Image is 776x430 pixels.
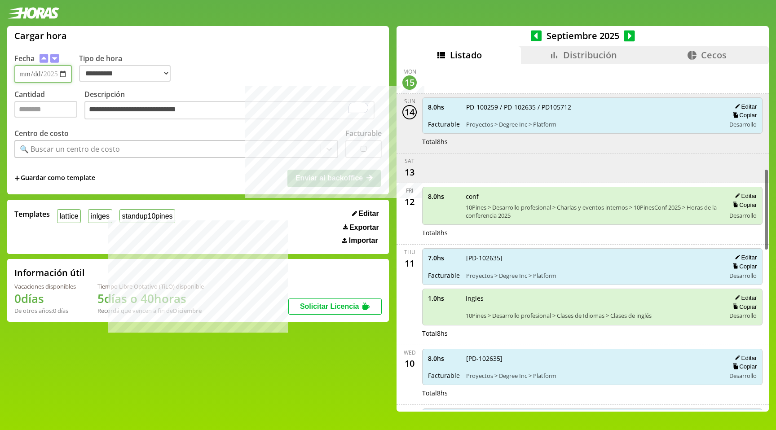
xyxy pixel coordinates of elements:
button: Editar [732,354,757,362]
span: conf [466,192,719,201]
button: Copiar [730,111,757,119]
span: Desarrollo [729,272,757,280]
div: De otros años: 0 días [14,307,76,315]
button: Editar [732,294,757,302]
span: [PD-102635] [466,254,719,262]
div: Tiempo Libre Optativo (TiLO) disponible [97,282,204,290]
h1: Cargar hora [14,30,67,42]
div: 11 [402,256,417,270]
div: Mon [403,68,416,75]
span: Proyectos > Degree Inc > Platform [466,272,719,280]
span: PD-100259 / PD-102635 / PD105712 [466,103,719,111]
span: Facturable [428,120,460,128]
span: 10Pines > Desarrollo profesional > Charlas y eventos internos > 10PinesConf 2025 > Horas de la co... [466,203,719,219]
span: ingles [466,294,719,303]
span: Templates [14,209,50,219]
div: 14 [402,105,417,119]
button: inlges [88,209,112,223]
span: Septiembre 2025 [542,30,624,42]
div: 15 [402,75,417,90]
div: 12 [402,194,417,209]
button: Editar [732,103,757,110]
div: Recordá que vencen a fin de [97,307,204,315]
h1: 0 días [14,290,76,307]
button: lattice [57,209,81,223]
button: Solicitar Licencia [288,298,382,315]
label: Facturable [345,128,382,138]
span: [PD-102635] [466,354,719,363]
label: Cantidad [14,89,84,122]
img: logotipo [7,7,59,19]
div: Wed [404,349,416,356]
span: 1.0 hs [428,294,459,303]
span: 7.0 hs [428,254,460,262]
div: Total 8 hs [422,228,763,237]
span: Desarrollo [729,372,757,380]
div: Total 8 hs [422,389,763,397]
button: standup10pines [119,209,176,223]
b: Diciembre [173,307,202,315]
span: + [14,173,20,183]
span: +Guardar como template [14,173,95,183]
label: Fecha [14,53,35,63]
span: Listado [450,49,482,61]
div: Sun [404,97,415,105]
div: Sat [405,157,414,165]
h1: 5 días o 40 horas [97,290,204,307]
button: Editar [732,192,757,200]
span: Solicitar Licencia [300,303,359,310]
div: Vacaciones disponibles [14,282,76,290]
input: Cantidad [14,101,77,118]
textarea: To enrich screen reader interactions, please activate Accessibility in Grammarly extension settings [84,101,375,120]
div: 10 [402,356,417,371]
button: Editar [732,254,757,261]
span: 8.0 hs [428,192,459,201]
button: Copiar [730,303,757,311]
span: Facturable [428,371,460,380]
label: Tipo de hora [79,53,178,83]
span: Editar [358,210,379,218]
div: Thu [404,248,415,256]
div: Tue [405,408,415,416]
button: Exportar [340,223,382,232]
span: 8.0 hs [428,103,460,111]
label: Descripción [84,89,382,122]
select: Tipo de hora [79,65,171,82]
button: Copiar [730,263,757,270]
span: 8.0 hs [428,354,460,363]
div: scrollable content [397,64,769,411]
span: Desarrollo [729,211,757,219]
span: Proyectos > Degree Inc > Platform [466,372,719,380]
span: Facturable [428,271,460,280]
label: Centro de costo [14,128,69,138]
span: 10Pines > Desarrollo profesional > Clases de Idiomas > Clases de inglés [466,312,719,320]
span: Cecos [701,49,727,61]
button: Copiar [730,363,757,370]
div: 🔍 Buscar un centro de costo [20,144,120,154]
span: Exportar [349,224,379,232]
div: Fri [406,187,413,194]
div: Total 8 hs [422,329,763,338]
button: Copiar [730,201,757,209]
div: Total 8 hs [422,137,763,146]
div: 13 [402,165,417,179]
span: Importar [349,237,378,245]
span: Proyectos > Degree Inc > Platform [466,120,719,128]
h2: Información útil [14,267,85,279]
span: Desarrollo [729,120,757,128]
span: Desarrollo [729,312,757,320]
span: Distribución [563,49,617,61]
button: Editar [349,209,382,218]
